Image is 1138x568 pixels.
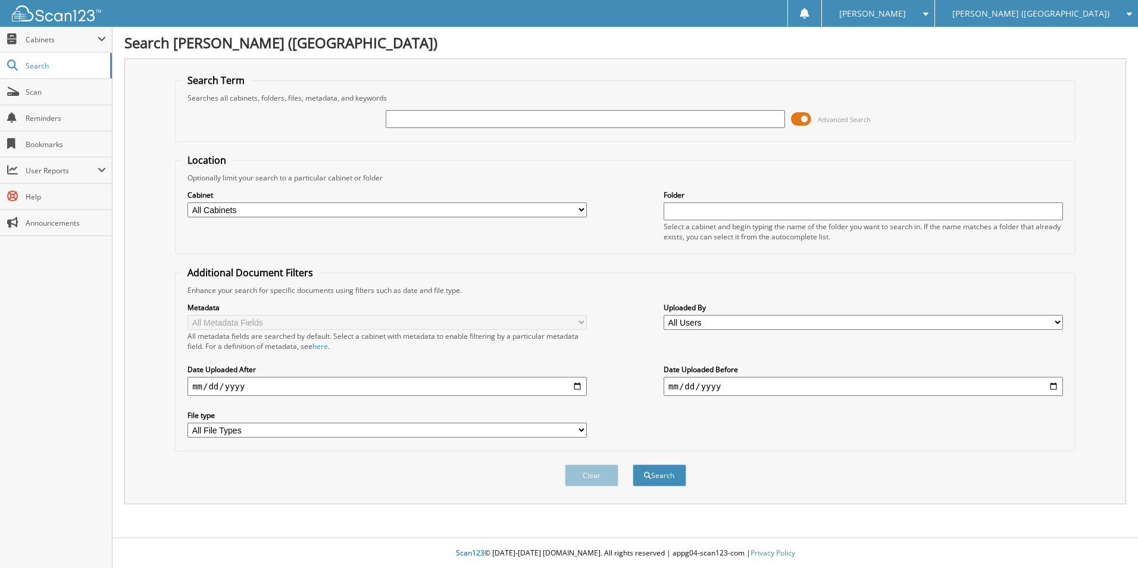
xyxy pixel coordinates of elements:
button: Clear [565,464,618,486]
span: Scan123 [456,548,484,558]
span: Reminders [26,113,106,123]
legend: Additional Document Filters [182,266,319,279]
span: Search [26,61,104,71]
span: [PERSON_NAME] ([GEOGRAPHIC_DATA]) [952,10,1109,17]
label: Date Uploaded After [187,364,587,374]
legend: Search Term [182,74,251,87]
label: Cabinet [187,190,587,200]
div: Optionally limit your search to a particular cabinet or folder [182,173,1069,183]
span: Scan [26,87,106,97]
input: start [187,377,587,396]
div: © [DATE]-[DATE] [DOMAIN_NAME]. All rights reserved | appg04-scan123-com | [112,539,1138,568]
a: Privacy Policy [751,548,795,558]
label: Metadata [187,302,587,313]
img: scan123-logo-white.svg [12,5,101,21]
span: Bookmarks [26,139,106,149]
div: Searches all cabinets, folders, files, metadata, and keywords [182,93,1069,103]
div: Enhance your search for specific documents using filters such as date and file type. [182,285,1069,295]
legend: Location [182,154,232,167]
span: Help [26,192,106,202]
div: Select a cabinet and begin typing the name of the folder you want to search in. If the name match... [664,221,1063,242]
input: end [664,377,1063,396]
label: Folder [664,190,1063,200]
a: here [312,341,328,351]
h1: Search [PERSON_NAME] ([GEOGRAPHIC_DATA]) [124,33,1126,52]
span: [PERSON_NAME] [839,10,906,17]
button: Search [633,464,686,486]
label: Uploaded By [664,302,1063,313]
label: File type [187,410,587,420]
span: User Reports [26,166,98,176]
div: All metadata fields are searched by default. Select a cabinet with metadata to enable filtering b... [187,331,587,351]
span: Announcements [26,218,106,228]
span: Advanced Search [818,115,871,124]
label: Date Uploaded Before [664,364,1063,374]
span: Cabinets [26,35,98,45]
